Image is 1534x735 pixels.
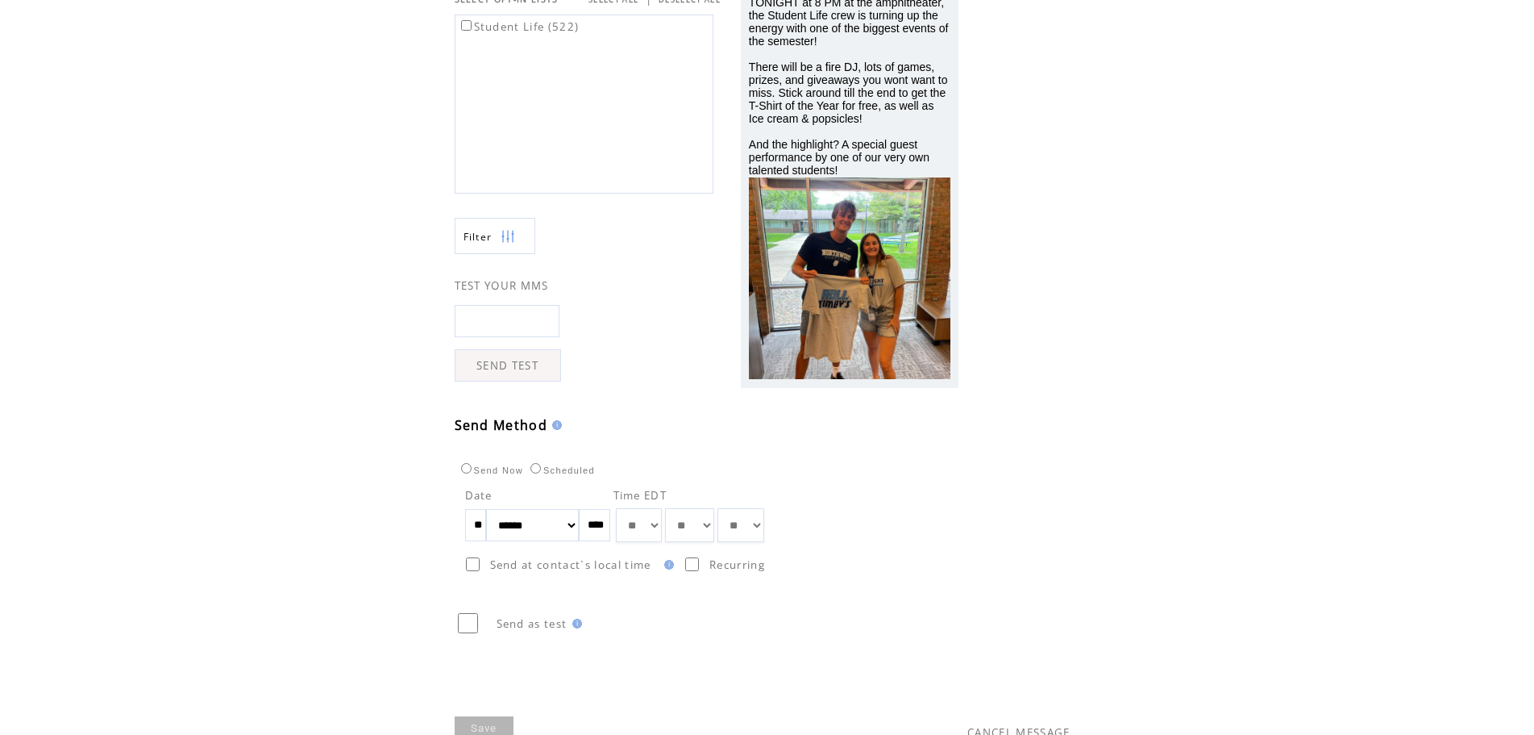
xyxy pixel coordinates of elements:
[501,219,515,255] img: filters.png
[455,278,549,293] span: TEST YOUR MMS
[455,416,548,434] span: Send Method
[458,19,580,34] label: Student Life (522)
[455,218,535,254] a: Filter
[709,558,765,572] span: Recurring
[455,349,561,382] a: SEND TEST
[490,558,651,572] span: Send at contact`s local time
[464,230,493,244] span: Show filters
[613,488,667,503] span: Time EDT
[457,466,523,475] label: Send Now
[567,619,582,629] img: help.gif
[461,463,472,474] input: Send Now
[547,420,562,430] img: help.gif
[497,616,567,631] span: Send as test
[526,466,595,475] label: Scheduled
[659,560,674,570] img: help.gif
[530,463,541,474] input: Scheduled
[465,488,493,503] span: Date
[461,20,472,31] input: Student Life (522)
